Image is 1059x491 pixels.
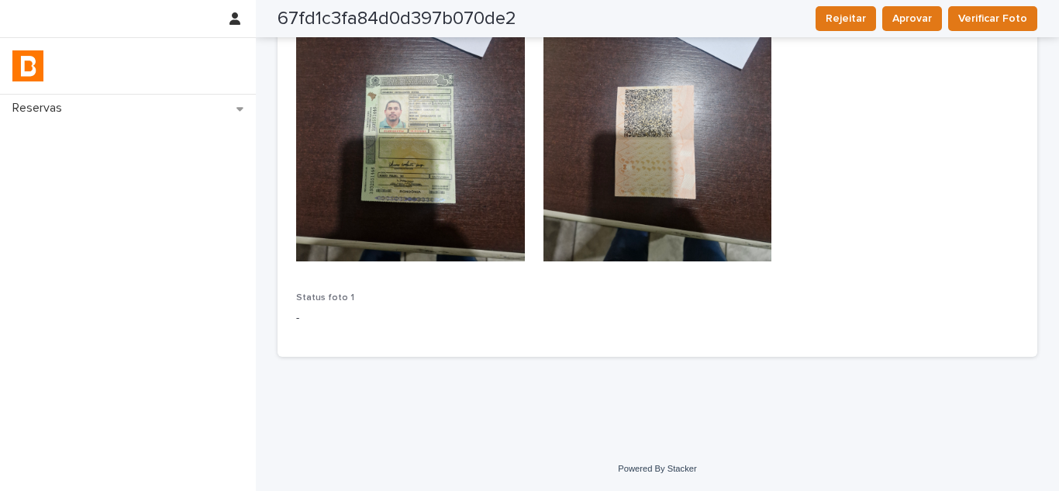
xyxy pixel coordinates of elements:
[816,6,876,31] button: Rejeitar
[948,6,1037,31] button: Verificar Foto
[882,6,942,31] button: Aprovar
[296,310,525,327] p: -
[826,11,866,26] span: Rejeitar
[958,11,1027,26] span: Verificar Foto
[278,8,516,30] h2: 67fd1c3fa84d0d397b070de2
[6,101,74,116] p: Reservas
[892,11,932,26] span: Aprovar
[12,50,43,81] img: zVaNuJHRTjyIjT5M9Xd5
[296,293,354,303] span: Status foto 1
[618,464,696,473] a: Powered By Stacker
